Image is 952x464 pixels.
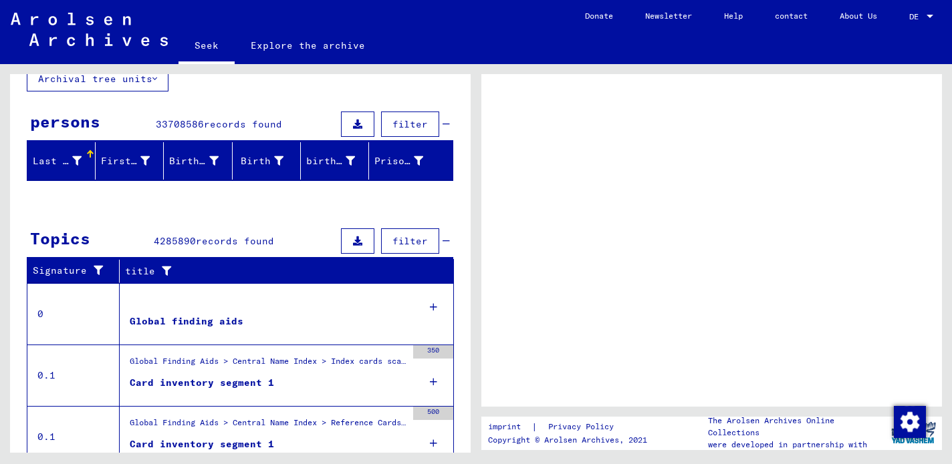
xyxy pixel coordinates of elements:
[708,439,867,449] font: were developed in partnership with
[775,11,808,21] font: contact
[235,29,381,61] a: Explore the archive
[96,142,164,180] mat-header-cell: First name
[427,346,439,355] font: 350
[196,235,274,247] font: records found
[840,11,877,21] font: About Us
[101,150,166,172] div: First name
[130,438,274,450] font: Card inventory segment 1
[488,421,521,431] font: imprint
[381,228,439,254] button: filter
[130,417,790,427] font: Global Finding Aids > Central Name Index > Reference Cards and Originals Found and Removed in T/D...
[531,421,538,433] font: |
[169,155,229,167] font: Birth name
[488,420,531,434] a: imprint
[251,39,365,51] font: Explore the archive
[427,407,439,416] font: 500
[156,118,204,130] font: 33708586
[11,13,168,46] img: Arolsen_neg.svg
[38,73,152,85] font: Archival tree units
[37,369,55,381] font: 0.1
[488,435,647,445] font: Copyright © Arolsen Archives, 2021
[306,150,372,172] div: birth date
[27,142,96,180] mat-header-cell: Last name
[33,260,122,282] div: Signature
[30,111,100,132] font: persons
[374,150,440,172] div: Prisoner #
[645,11,692,21] font: Newsletter
[178,29,235,64] a: Seek
[195,39,219,51] font: Seek
[392,118,428,130] font: filter
[381,111,439,137] button: filter
[154,235,196,247] font: 4285890
[37,431,55,443] font: 0.1
[392,235,428,247] font: filter
[169,150,235,172] div: Birth name
[233,142,301,180] mat-header-cell: Birth
[130,315,243,327] font: Global finding aids
[101,155,161,167] font: First name
[888,416,939,449] img: yv_logo.png
[27,66,168,91] button: Archival tree units
[33,150,98,172] div: Last name
[130,356,869,366] font: Global Finding Aids > Central Name Index > Index cards scanned as part of the sequential mass dig...
[125,260,441,282] div: title
[238,150,300,172] div: Birth
[585,11,613,21] font: Donate
[548,421,614,431] font: Privacy Policy
[130,377,274,389] font: Card inventory segment 1
[241,155,271,167] font: Birth
[909,11,919,21] font: DE
[125,265,155,277] font: title
[374,155,435,167] font: Prisoner #
[33,264,87,276] font: Signature
[301,142,369,180] mat-header-cell: birth date
[33,155,87,167] font: Last name
[30,228,90,248] font: Topics
[894,406,926,438] img: Change consent
[37,308,43,320] font: 0
[369,142,453,180] mat-header-cell: Prisoner #
[306,155,366,167] font: birth date
[538,420,630,434] a: Privacy Policy
[204,118,282,130] font: records found
[164,142,232,180] mat-header-cell: Birth name
[724,11,743,21] font: Help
